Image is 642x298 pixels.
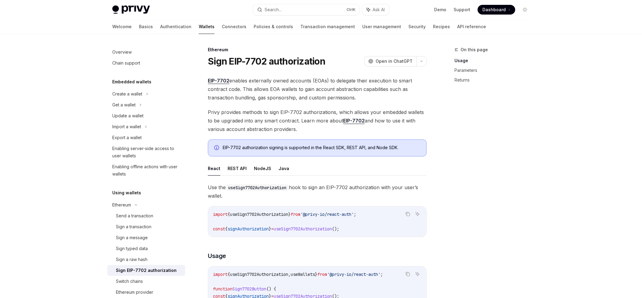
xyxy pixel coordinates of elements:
h1: Sign EIP-7702 authorization [208,56,325,67]
button: Copy the contents from the code block [404,270,412,278]
a: EIP-7702 [343,118,365,124]
span: enables externally owned accounts (EOAs) to delegate their execution to smart contract code. This... [208,76,427,102]
span: function [213,286,232,292]
span: ; [354,212,356,217]
a: Basics [139,19,153,34]
span: useWallets [291,272,315,277]
a: Security [408,19,426,34]
div: Ethereum [208,47,427,53]
h5: Embedded wallets [112,78,151,85]
a: Usage [454,56,535,65]
div: EIP-7702 authorization signing is supported in the React SDK, REST API, and Node SDK. [223,145,420,151]
span: import [213,272,228,277]
button: Open in ChatGPT [364,56,416,66]
a: Update a wallet [107,110,185,121]
a: Switch chains [107,276,185,287]
a: Authentication [160,19,191,34]
button: Java [279,161,289,176]
span: Ctrl K [346,7,356,12]
div: Update a wallet [112,112,144,119]
span: Open in ChatGPT [376,58,413,64]
div: Switch chains [116,278,143,285]
a: Chain support [107,58,185,69]
a: Recipes [433,19,450,34]
button: React [208,161,220,176]
span: } [288,212,291,217]
span: { [225,226,228,232]
span: '@privy-io/react-auth' [327,272,380,277]
a: Transaction management [300,19,355,34]
div: Ethereum provider [116,289,153,296]
a: API reference [457,19,486,34]
div: Send a transaction [116,212,153,219]
div: Export a wallet [112,134,142,141]
a: EIP-7702 [208,78,229,84]
span: { [228,212,230,217]
a: Wallets [199,19,215,34]
a: Support [454,7,470,13]
a: Sign EIP-7702 authorization [107,265,185,276]
div: Enabling server-side access to user wallets [112,145,181,159]
span: useSign7702Authorization [230,272,288,277]
span: = [271,226,274,232]
a: Welcome [112,19,132,34]
a: Parameters [454,65,535,75]
span: Sign7702Button [232,286,266,292]
div: Create a wallet [112,90,142,98]
div: Overview [112,49,132,56]
button: Ask AI [362,4,389,15]
a: Policies & controls [254,19,293,34]
div: Sign typed data [116,245,148,252]
span: useSign7702Authorization [274,226,332,232]
button: Copy the contents from the code block [404,210,412,218]
a: Sign typed data [107,243,185,254]
div: Sign EIP-7702 authorization [116,267,177,274]
a: Overview [107,47,185,58]
h5: Using wallets [112,189,141,196]
span: '@privy-io/react-auth' [300,212,354,217]
button: Search...CtrlK [253,4,359,15]
a: Sign a raw hash [107,254,185,265]
span: from [291,212,300,217]
a: Sign a transaction [107,221,185,232]
a: Demo [434,7,446,13]
a: Export a wallet [107,132,185,143]
svg: Info [214,145,220,151]
div: Get a wallet [112,101,136,109]
img: light logo [112,5,150,14]
span: Privy provides methods to sign EIP-7702 authorizations, which allows your embedded wallets to be ... [208,108,427,133]
a: Enabling offline actions with user wallets [107,161,185,179]
a: Send a transaction [107,210,185,221]
div: Sign a raw hash [116,256,147,263]
a: Sign a message [107,232,185,243]
button: REST API [228,161,247,176]
span: () { [266,286,276,292]
a: Ethereum provider [107,287,185,298]
button: NodeJS [254,161,271,176]
div: Ethereum [112,201,131,209]
span: from [317,272,327,277]
div: Sign a transaction [116,223,151,230]
button: Ask AI [414,210,421,218]
a: Enabling server-side access to user wallets [107,143,185,161]
code: useSign7702Authorization [226,184,289,191]
span: Usage [208,252,226,260]
span: Dashboard [482,7,506,13]
span: (); [332,226,339,232]
span: } [315,272,317,277]
button: Ask AI [414,270,421,278]
span: { [228,272,230,277]
a: User management [362,19,401,34]
span: useSign7702Authorization [230,212,288,217]
span: signAuthorization [228,226,269,232]
span: } [269,226,271,232]
span: import [213,212,228,217]
a: Returns [454,75,535,85]
span: Ask AI [373,7,385,13]
span: ; [380,272,383,277]
span: , [288,272,291,277]
button: Toggle dark mode [520,5,530,15]
span: const [213,226,225,232]
a: Dashboard [478,5,515,15]
div: Sign a message [116,234,148,241]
